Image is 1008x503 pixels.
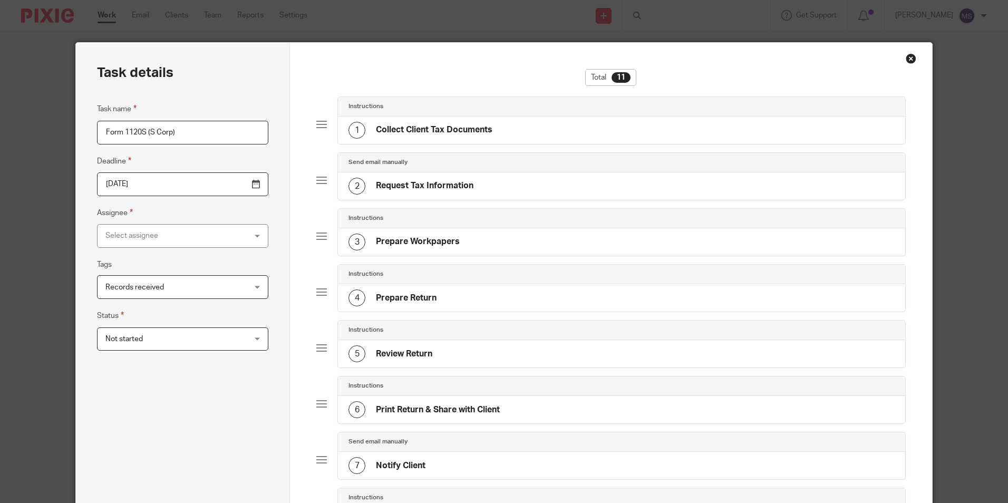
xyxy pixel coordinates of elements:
div: Total [585,69,636,86]
h4: Send email manually [348,438,408,446]
div: 4 [348,289,365,306]
div: 2 [348,178,365,195]
h4: Print Return & Share with Client [376,404,500,415]
label: Task name [97,103,137,115]
h4: Instructions [348,214,383,223]
h4: Instructions [348,494,383,502]
input: Pick a date [97,172,268,196]
div: Select assignee [105,225,235,247]
div: 11 [612,72,631,83]
h4: Notify Client [376,460,425,471]
h4: Instructions [348,326,383,334]
h2: Task details [97,64,173,82]
h4: Instructions [348,382,383,390]
label: Assignee [97,207,133,219]
label: Deadline [97,155,131,167]
input: Task name [97,121,268,144]
h4: Review Return [376,349,432,360]
div: 5 [348,345,365,362]
div: 7 [348,457,365,474]
label: Tags [97,259,112,270]
div: Close this dialog window [906,53,916,64]
h4: Prepare Return [376,293,437,304]
h4: Collect Client Tax Documents [376,124,492,136]
span: Not started [105,335,143,343]
div: 1 [348,122,365,139]
h4: Instructions [348,270,383,278]
div: 3 [348,234,365,250]
h4: Request Tax Information [376,180,473,191]
div: 6 [348,401,365,418]
span: Records received [105,284,164,291]
label: Status [97,309,124,322]
h4: Prepare Workpapers [376,236,460,247]
h4: Instructions [348,102,383,111]
h4: Send email manually [348,158,408,167]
